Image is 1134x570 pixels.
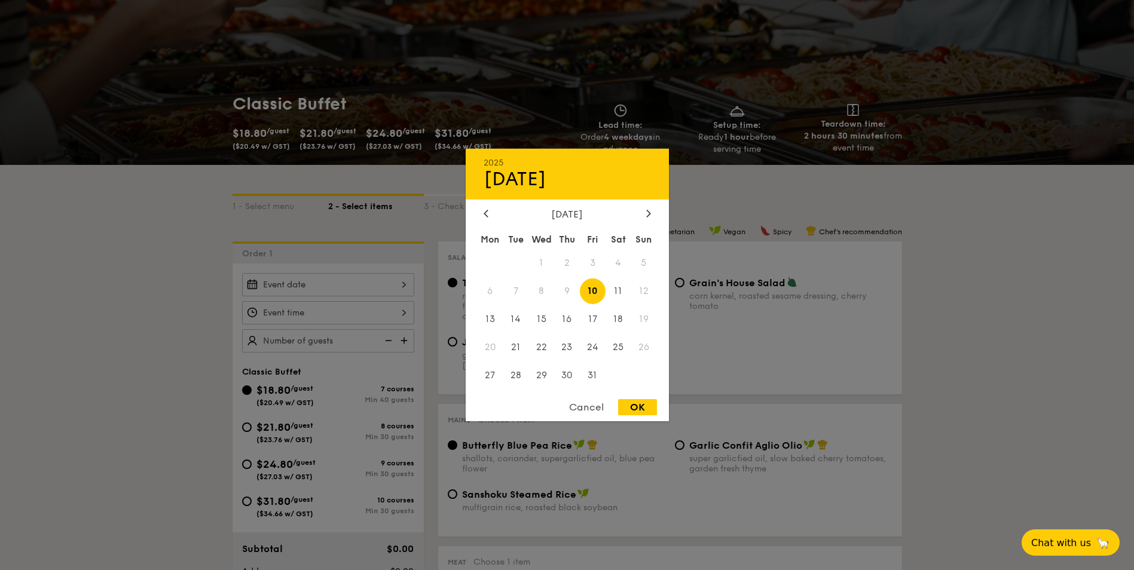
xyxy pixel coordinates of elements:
[503,307,528,332] span: 14
[580,307,606,332] span: 17
[528,307,554,332] span: 15
[606,229,631,250] div: Sat
[528,362,554,388] span: 29
[484,158,651,168] div: 2025
[606,334,631,360] span: 25
[478,334,503,360] span: 20
[528,278,554,304] span: 8
[606,250,631,276] span: 4
[554,229,580,250] div: Thu
[631,229,657,250] div: Sun
[484,168,651,191] div: [DATE]
[554,362,580,388] span: 30
[606,278,631,304] span: 11
[554,278,580,304] span: 9
[557,399,616,415] div: Cancel
[528,229,554,250] div: Wed
[631,250,657,276] span: 5
[580,250,606,276] span: 3
[1031,537,1091,548] span: Chat with us
[528,250,554,276] span: 1
[580,362,606,388] span: 31
[478,229,503,250] div: Mon
[631,307,657,332] span: 19
[631,334,657,360] span: 26
[484,209,651,220] div: [DATE]
[554,307,580,332] span: 16
[528,334,554,360] span: 22
[554,334,580,360] span: 23
[631,278,657,304] span: 12
[618,399,657,415] div: OK
[503,362,528,388] span: 28
[503,229,528,250] div: Tue
[478,362,503,388] span: 27
[580,334,606,360] span: 24
[503,334,528,360] span: 21
[1096,536,1110,550] span: 🦙
[1022,529,1120,556] button: Chat with us🦙
[503,278,528,304] span: 7
[580,278,606,304] span: 10
[606,307,631,332] span: 18
[580,229,606,250] div: Fri
[478,278,503,304] span: 6
[478,307,503,332] span: 13
[554,250,580,276] span: 2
